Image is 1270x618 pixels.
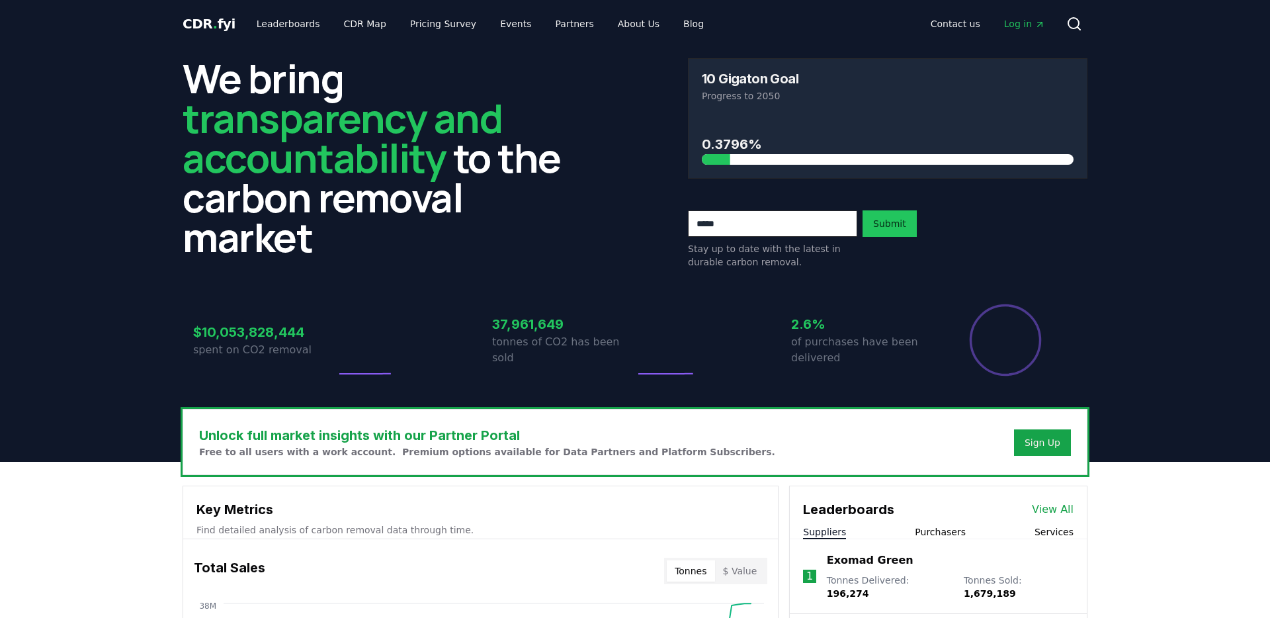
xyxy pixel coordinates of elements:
[246,12,331,36] a: Leaderboards
[193,322,336,342] h3: $10,053,828,444
[715,560,765,582] button: $ Value
[333,12,397,36] a: CDR Map
[920,12,991,36] a: Contact us
[702,89,1074,103] p: Progress to 2050
[196,523,765,537] p: Find detailed analysis of carbon removal data through time.
[968,303,1042,377] div: Percentage of sales delivered
[667,560,714,582] button: Tonnes
[607,12,670,36] a: About Us
[964,574,1074,600] p: Tonnes Sold :
[806,568,813,584] p: 1
[673,12,714,36] a: Blog
[545,12,605,36] a: Partners
[994,12,1056,36] a: Log in
[827,574,951,600] p: Tonnes Delivered :
[246,12,714,36] nav: Main
[213,16,218,32] span: .
[920,12,1056,36] nav: Main
[489,12,542,36] a: Events
[702,72,798,85] h3: 10 Gigaton Goal
[1025,436,1060,449] a: Sign Up
[803,525,846,539] button: Suppliers
[492,314,635,334] h3: 37,961,649
[193,342,336,358] p: spent on CO2 removal
[199,445,775,459] p: Free to all users with a work account. Premium options available for Data Partners and Platform S...
[492,334,635,366] p: tonnes of CO2 has been sold
[964,588,1016,599] span: 1,679,189
[183,91,502,185] span: transparency and accountability
[196,500,765,519] h3: Key Metrics
[688,242,857,269] p: Stay up to date with the latest in durable carbon removal.
[915,525,966,539] button: Purchasers
[1035,525,1074,539] button: Services
[1032,502,1074,517] a: View All
[183,16,235,32] span: CDR fyi
[791,314,934,334] h3: 2.6%
[1004,17,1045,30] span: Log in
[400,12,487,36] a: Pricing Survey
[183,15,235,33] a: CDR.fyi
[183,58,582,257] h2: We bring to the carbon removal market
[1014,429,1071,456] button: Sign Up
[827,552,913,568] a: Exomad Green
[791,334,934,366] p: of purchases have been delivered
[827,588,869,599] span: 196,274
[199,425,775,445] h3: Unlock full market insights with our Partner Portal
[199,601,216,611] tspan: 38M
[702,134,1074,154] h3: 0.3796%
[194,558,265,584] h3: Total Sales
[863,210,917,237] button: Submit
[803,500,894,519] h3: Leaderboards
